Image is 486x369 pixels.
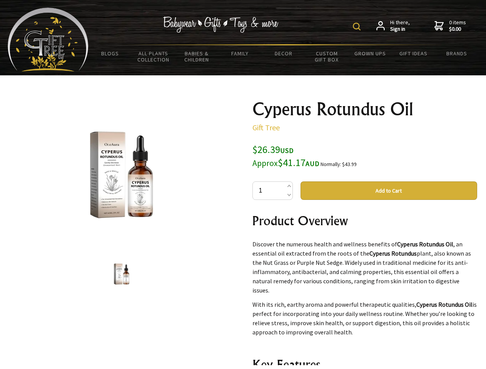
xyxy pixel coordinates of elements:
[175,45,219,68] a: Babies & Children
[416,301,473,308] strong: Cyperus Rotundus Oil
[219,45,262,61] a: Family
[252,239,477,295] p: Discover the numerous health and wellness benefits of , an essential oil extracted from the roots...
[390,26,410,33] strong: Sign in
[163,17,279,33] img: Babywear - Gifts - Toys & more
[62,115,182,235] img: Cyperus Rotundus Oil
[435,45,479,61] a: Brands
[434,19,466,33] a: 0 items$0.00
[252,300,477,337] p: With its rich, earthy aroma and powerful therapeutic qualities, is perfect for incorporating into...
[353,23,361,30] img: product search
[8,8,89,71] img: Babyware - Gifts - Toys and more...
[397,240,453,248] strong: Cyperus Rotundus Oil
[449,19,466,33] span: 0 items
[369,249,417,257] strong: Cyperus Rotundus
[376,19,410,33] a: Hi there,Sign in
[301,181,477,200] button: Add to Cart
[252,158,278,168] small: Approx
[280,146,294,155] span: USD
[390,19,410,33] span: Hi there,
[252,143,319,169] span: $26.39 $41.17
[392,45,435,61] a: Gift Ideas
[252,211,477,230] h2: Product Overview
[321,161,357,168] small: Normally: $43.99
[252,100,477,118] h1: Cyperus Rotundus Oil
[262,45,305,61] a: Decor
[449,26,466,33] strong: $0.00
[89,45,132,61] a: BLOGS
[107,259,136,289] img: Cyperus Rotundus Oil
[305,45,349,68] a: Custom Gift Box
[306,159,319,168] span: AUD
[252,123,280,132] a: Gift Tree
[132,45,175,68] a: All Plants Collection
[348,45,392,61] a: Grown Ups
